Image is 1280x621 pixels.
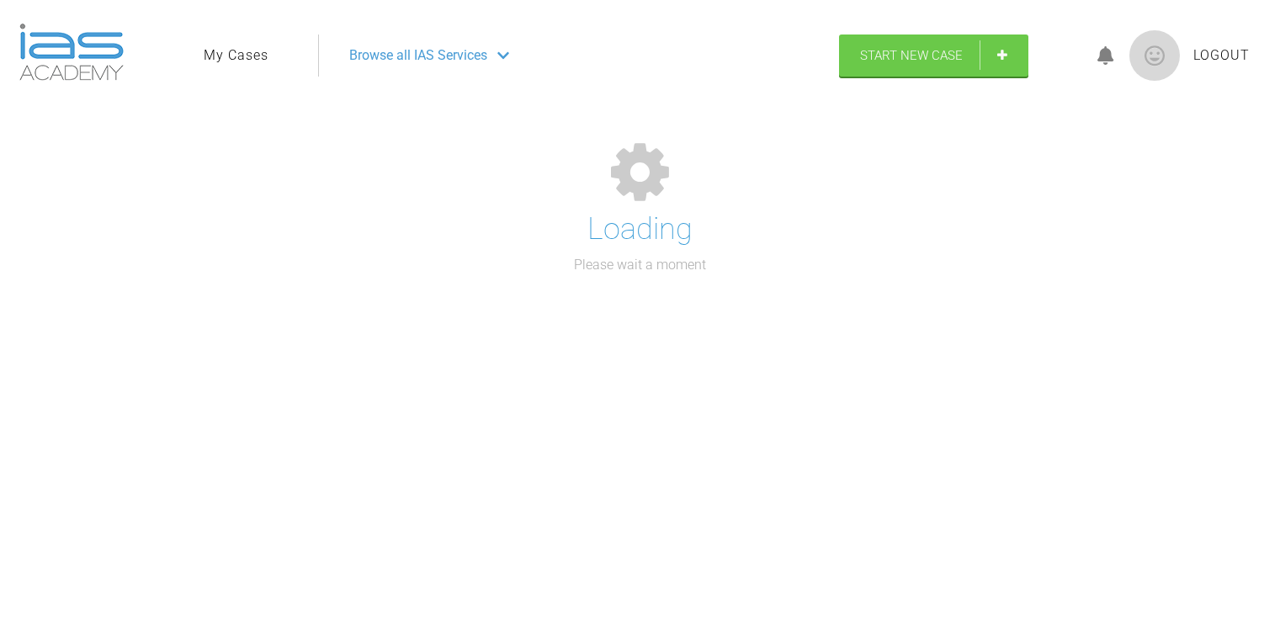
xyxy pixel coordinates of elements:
p: Please wait a moment [574,254,706,276]
a: Logout [1193,45,1250,66]
a: Start New Case [839,34,1028,77]
span: Start New Case [860,48,963,63]
img: profile.png [1129,30,1180,81]
h1: Loading [587,205,693,254]
a: My Cases [204,45,268,66]
span: Browse all IAS Services [349,45,487,66]
img: logo-light.3e3ef733.png [19,24,124,81]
